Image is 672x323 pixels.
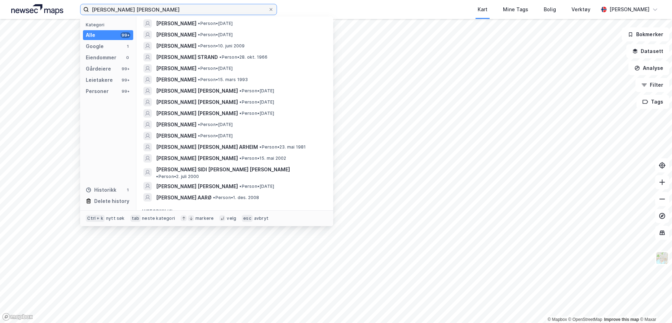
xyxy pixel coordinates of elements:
[239,156,286,161] span: Person • 15. mai 2002
[156,109,238,118] span: [PERSON_NAME] [PERSON_NAME]
[156,98,238,106] span: [PERSON_NAME] [PERSON_NAME]
[156,42,196,50] span: [PERSON_NAME]
[544,5,556,14] div: Bolig
[86,22,133,27] div: Kategori
[198,32,233,38] span: Person • [DATE]
[125,44,130,49] div: 1
[478,5,487,14] div: Kart
[121,66,130,72] div: 99+
[125,187,130,193] div: 1
[239,156,241,161] span: •
[89,4,268,15] input: Søk på adresse, matrikkel, gårdeiere, leietakere eller personer
[86,215,105,222] div: Ctrl + k
[156,143,258,151] span: [PERSON_NAME] [PERSON_NAME] ARHEIM
[637,289,672,323] div: Kontrollprogram for chat
[259,144,261,150] span: •
[2,313,33,321] a: Mapbox homepage
[156,64,196,73] span: [PERSON_NAME]
[198,133,233,139] span: Person • [DATE]
[198,43,245,49] span: Person • 10. juni 2009
[622,27,669,41] button: Bokmerker
[198,21,200,26] span: •
[106,216,125,221] div: nytt søk
[239,99,241,105] span: •
[195,216,214,221] div: markere
[136,203,333,216] div: Historikk (1)
[156,174,158,179] span: •
[156,182,238,191] span: [PERSON_NAME] [PERSON_NAME]
[571,5,590,14] div: Verktøy
[503,5,528,14] div: Mine Tags
[198,66,200,71] span: •
[142,216,175,221] div: neste kategori
[198,133,200,138] span: •
[125,55,130,60] div: 0
[213,195,215,200] span: •
[239,184,241,189] span: •
[628,61,669,75] button: Analyse
[198,122,200,127] span: •
[86,76,113,84] div: Leietakere
[626,44,669,58] button: Datasett
[548,317,567,322] a: Mapbox
[156,87,238,95] span: [PERSON_NAME] [PERSON_NAME]
[156,120,196,129] span: [PERSON_NAME]
[219,54,221,60] span: •
[198,32,200,37] span: •
[637,95,669,109] button: Tags
[86,31,95,39] div: Alle
[568,317,602,322] a: OpenStreetMap
[156,75,196,84] span: [PERSON_NAME]
[239,88,274,94] span: Person • [DATE]
[156,165,290,174] span: [PERSON_NAME] SIDI [PERSON_NAME] [PERSON_NAME]
[259,144,306,150] span: Person • 23. mai 1981
[239,88,241,93] span: •
[198,77,200,82] span: •
[198,21,233,26] span: Person • [DATE]
[156,154,238,163] span: [PERSON_NAME] [PERSON_NAME]
[86,53,116,62] div: Eiendommer
[239,111,274,116] span: Person • [DATE]
[239,184,274,189] span: Person • [DATE]
[219,54,267,60] span: Person • 28. okt. 1966
[11,4,63,15] img: logo.a4113a55bc3d86da70a041830d287a7e.svg
[242,215,253,222] div: esc
[604,317,639,322] a: Improve this map
[156,31,196,39] span: [PERSON_NAME]
[156,132,196,140] span: [PERSON_NAME]
[156,174,199,179] span: Person • 2. juli 2000
[121,77,130,83] div: 99+
[198,43,200,48] span: •
[198,122,233,127] span: Person • [DATE]
[86,42,104,51] div: Google
[609,5,650,14] div: [PERSON_NAME]
[156,53,218,61] span: [PERSON_NAME] STRAND
[227,216,236,221] div: velg
[213,195,259,200] span: Person • 1. des. 2008
[86,186,116,194] div: Historikk
[130,215,141,222] div: tab
[121,88,130,94] div: 99+
[239,111,241,116] span: •
[635,78,669,92] button: Filter
[94,197,129,205] div: Delete history
[156,193,212,202] span: [PERSON_NAME] AARØ
[254,216,269,221] div: avbryt
[655,251,669,265] img: Z
[637,289,672,323] iframe: Chat Widget
[86,87,109,95] div: Personer
[239,99,274,105] span: Person • [DATE]
[86,65,111,73] div: Gårdeiere
[121,32,130,38] div: 99+
[198,66,233,71] span: Person • [DATE]
[198,77,248,83] span: Person • 15. mars 1993
[156,19,196,28] span: [PERSON_NAME]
